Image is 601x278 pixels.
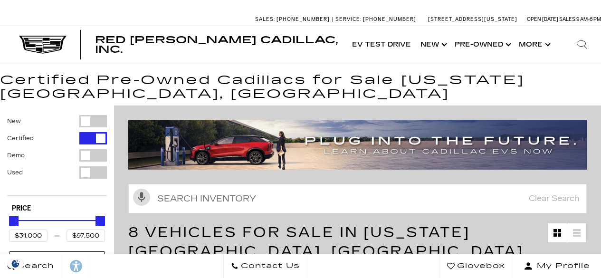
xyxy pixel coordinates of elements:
[7,168,23,177] label: Used
[95,35,338,54] a: Red [PERSON_NAME] Cadillac, Inc.
[527,16,558,22] span: Open [DATE]
[255,16,275,22] span: Sales:
[19,36,67,54] img: Cadillac Dark Logo with Cadillac White Text
[7,151,25,160] label: Demo
[513,254,601,278] button: Open user profile menu
[5,259,27,268] img: Opt-Out Icon
[128,120,594,170] img: ev-blog-post-banners4
[95,216,105,226] div: Maximum Price
[95,34,338,55] span: Red [PERSON_NAME] Cadillac, Inc.
[533,259,590,273] span: My Profile
[514,26,553,64] button: More
[15,259,54,273] span: Search
[5,259,27,268] section: Click to Open Cookie Consent Modal
[10,251,105,277] div: ModelModel
[67,230,105,242] input: Maximum
[576,16,601,22] span: 9 AM-6 PM
[9,230,48,242] input: Minimum
[223,254,307,278] a: Contact Us
[128,224,524,260] span: 8 Vehicles for Sale in [US_STATE][GEOGRAPHIC_DATA], [GEOGRAPHIC_DATA]
[455,259,505,273] span: Glovebox
[128,184,587,213] input: Search Inventory
[7,116,21,126] label: New
[450,26,514,64] a: Pre-Owned
[9,216,19,226] div: Minimum Price
[439,254,513,278] a: Glovebox
[335,16,362,22] span: Service:
[9,213,105,242] div: Price
[238,259,300,273] span: Contact Us
[12,204,102,213] h5: Price
[133,189,150,206] svg: Click to toggle on voice search
[428,16,517,22] a: [STREET_ADDRESS][US_STATE]
[7,134,34,143] label: Certified
[363,16,416,22] span: [PHONE_NUMBER]
[7,115,107,195] div: Filter by Vehicle Type
[277,16,330,22] span: [PHONE_NUMBER]
[255,17,332,22] a: Sales: [PHONE_NUMBER]
[559,16,576,22] span: Sales:
[347,26,416,64] a: EV Test Drive
[332,17,419,22] a: Service: [PHONE_NUMBER]
[416,26,450,64] a: New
